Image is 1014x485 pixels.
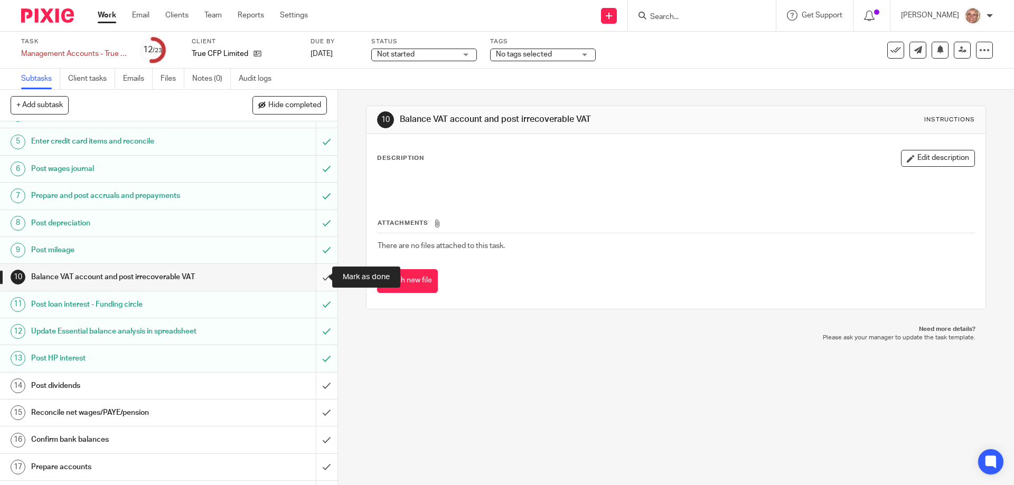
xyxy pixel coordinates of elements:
[11,96,69,114] button: + Add subtask
[11,270,25,284] div: 10
[68,69,115,89] a: Client tasks
[377,51,415,58] span: Not started
[377,325,975,334] p: Need more details?
[11,405,25,420] div: 15
[964,7,981,24] img: SJ.jpg
[153,47,162,53] small: /23
[11,460,25,474] div: 17
[11,324,25,339] div: 12
[31,269,214,285] h1: Balance VAT account and post irrecoverable VAT
[311,37,358,46] label: Due by
[11,188,25,203] div: 7
[490,37,596,46] label: Tags
[165,10,189,21] a: Clients
[901,10,959,21] p: [PERSON_NAME]
[31,242,214,258] h1: Post mileage
[11,161,25,176] div: 6
[31,215,214,231] h1: Post depreciation
[649,13,744,22] input: Search
[31,405,214,421] h1: Reconcile net wages/PAYE/pension
[377,269,438,293] button: Attach new file
[239,69,279,89] a: Audit logs
[377,334,975,342] p: Please ask your manager to update the task template.
[11,216,25,231] div: 8
[21,69,60,89] a: Subtasks
[192,69,231,89] a: Notes (0)
[11,351,25,366] div: 13
[400,114,699,125] h1: Balance VAT account and post irrecoverable VAT
[11,243,25,258] div: 9
[11,297,25,312] div: 11
[31,378,214,394] h1: Post dividends
[161,69,184,89] a: Files
[21,8,74,23] img: Pixie
[280,10,308,21] a: Settings
[21,37,127,46] label: Task
[21,49,127,59] div: Management Accounts - True CFP
[31,324,214,339] h1: Update Essential balance analysis in spreadsheet
[11,135,25,149] div: 5
[238,10,264,21] a: Reports
[31,134,214,149] h1: Enter credit card items and reconcile
[31,459,214,475] h1: Prepare accounts
[371,37,477,46] label: Status
[132,10,149,21] a: Email
[192,49,248,59] p: True CFP Limited
[11,378,25,393] div: 14
[311,50,333,58] span: [DATE]
[31,350,214,366] h1: Post HP interest
[31,432,214,448] h1: Confirm bank balances
[377,111,394,128] div: 10
[377,154,424,163] p: Description
[378,242,505,250] span: There are no files attached to this task.
[802,12,842,19] span: Get Support
[378,220,428,226] span: Attachments
[901,150,975,167] button: Edit description
[123,69,153,89] a: Emails
[252,96,327,114] button: Hide completed
[31,161,214,177] h1: Post wages journal
[143,44,162,56] div: 12
[31,297,214,312] h1: Post loan interest - Funding circle
[204,10,222,21] a: Team
[31,188,214,204] h1: Prepare and post accruals and prepayments
[924,116,975,124] div: Instructions
[268,101,321,110] span: Hide completed
[192,37,297,46] label: Client
[11,433,25,448] div: 16
[496,51,552,58] span: No tags selected
[98,10,116,21] a: Work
